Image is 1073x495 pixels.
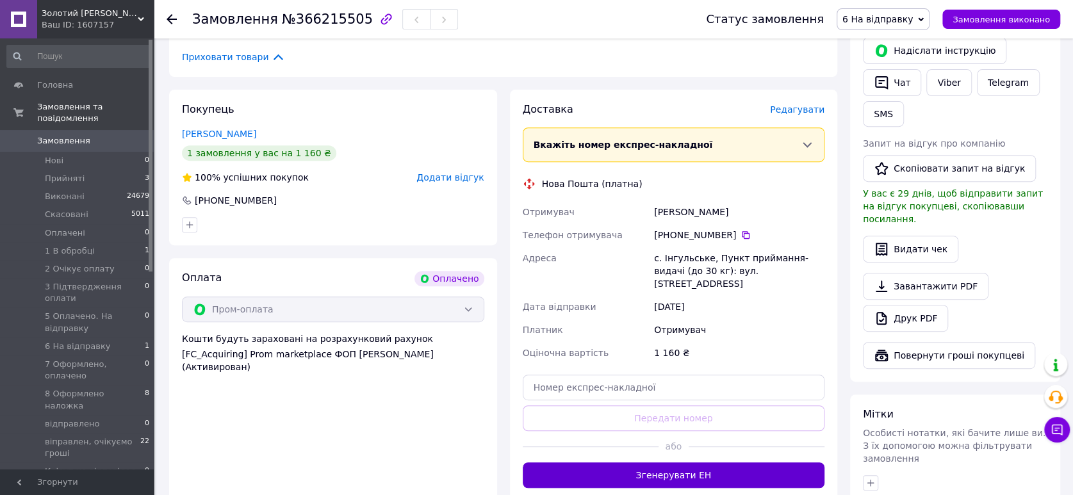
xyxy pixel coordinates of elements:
span: 1 В обробці [45,245,95,257]
button: Згенерувати ЕН [523,462,825,488]
div: [DATE] [651,295,827,318]
span: Оплачені [45,227,85,239]
span: Отримувач [523,207,575,217]
a: Друк PDF [863,305,948,332]
div: с. Інгульське, Пункт приймання-видачі (до 30 кг): вул. [STREET_ADDRESS] [651,247,827,295]
span: Замовлення [192,12,278,27]
a: Telegram [977,69,1040,96]
div: Статус замовлення [706,13,824,26]
span: 0 [145,227,149,239]
div: Повернутися назад [167,13,177,26]
span: 1 [145,245,149,257]
button: Чат з покупцем [1044,417,1070,442]
span: 22 [140,436,149,459]
div: Кошти будуть зараховані на розрахунковий рахунок [182,332,484,373]
span: Телефон отримувача [523,230,623,240]
span: 0 [145,466,149,477]
span: 7 Оформлено, оплачено [45,359,145,382]
span: Оплата [182,272,222,284]
span: 0 [145,418,149,430]
button: Скопіювати запит на відгук [863,155,1036,182]
span: 2 Очікує оплату [45,263,115,275]
span: 3 [145,173,149,184]
span: Замовлення [37,135,90,147]
span: Прийняті [45,173,85,184]
a: Завантажити PDF [863,273,988,300]
span: Адреса [523,253,557,263]
span: Редагувати [770,104,824,115]
span: Вкажіть номер експрес-накладної [534,140,713,150]
span: Додати відгук [416,172,484,183]
div: Нова Пошта (платна) [539,177,646,190]
button: Чат [863,69,921,96]
span: 24679 [127,191,149,202]
button: Надіслати інструкцію [863,37,1006,64]
span: відправлено [45,418,99,430]
span: 100% [195,172,220,183]
span: 6 На відправку [842,14,913,24]
span: Виконані [45,191,85,202]
span: 8 Оформлено наложка [45,388,145,411]
span: Дата відправки [523,302,596,312]
span: 1 [145,341,149,352]
span: Запит на відгук про компанію [863,138,1005,149]
div: 1 160 ₴ [651,341,827,364]
span: Особисті нотатки, які бачите лише ви. З їх допомогою можна фільтрувати замовлення [863,428,1045,464]
span: 0 [145,359,149,382]
input: Номер експрес-накладної [523,375,825,400]
span: №366215505 [282,12,373,27]
span: 5011 [131,209,149,220]
span: Замовлення та повідомлення [37,101,154,124]
span: Нові [45,155,63,166]
span: Оціночна вартість [523,348,609,358]
button: Замовлення виконано [942,10,1060,29]
span: Золотий Лев [42,8,138,19]
div: Отримувач [651,318,827,341]
span: Приховати товари [182,50,285,64]
span: 8 [145,388,149,411]
span: Замовлення виконано [953,15,1050,24]
span: Доставка [523,103,573,115]
span: або [659,440,689,453]
span: 0 [145,281,149,304]
div: [PERSON_NAME] [651,200,827,223]
div: [PHONE_NUMBER] [193,194,278,207]
span: віправлен, очікуємо гроші [45,436,140,459]
span: Клієнт не відповідає [45,466,135,477]
button: SMS [863,101,904,127]
a: [PERSON_NAME] [182,129,256,139]
div: [PHONE_NUMBER] [654,229,824,241]
a: Viber [926,69,971,96]
div: 1 замовлення у вас на 1 160 ₴ [182,145,336,161]
span: 6 На відправку [45,341,110,352]
div: Оплачено [414,271,484,286]
span: Покупець [182,103,234,115]
div: [FC_Acquiring] Prom marketplace ФОП [PERSON_NAME] (Активирован) [182,348,484,373]
span: 0 [145,155,149,166]
span: 0 [145,311,149,334]
span: Скасовані [45,209,88,220]
span: 3 Підтвердження оплати [45,281,145,304]
span: Платник [523,325,563,335]
button: Видати чек [863,236,958,263]
input: Пошук [6,45,151,68]
button: Повернути гроші покупцеві [863,342,1035,369]
span: У вас є 29 днів, щоб відправити запит на відгук покупцеві, скопіювавши посилання. [863,188,1043,224]
div: Ваш ID: 1607157 [42,19,154,31]
div: успішних покупок [182,171,309,184]
span: Мітки [863,408,894,420]
span: 0 [145,263,149,275]
span: Головна [37,79,73,91]
span: 5 Оплачено. На відправку [45,311,145,334]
